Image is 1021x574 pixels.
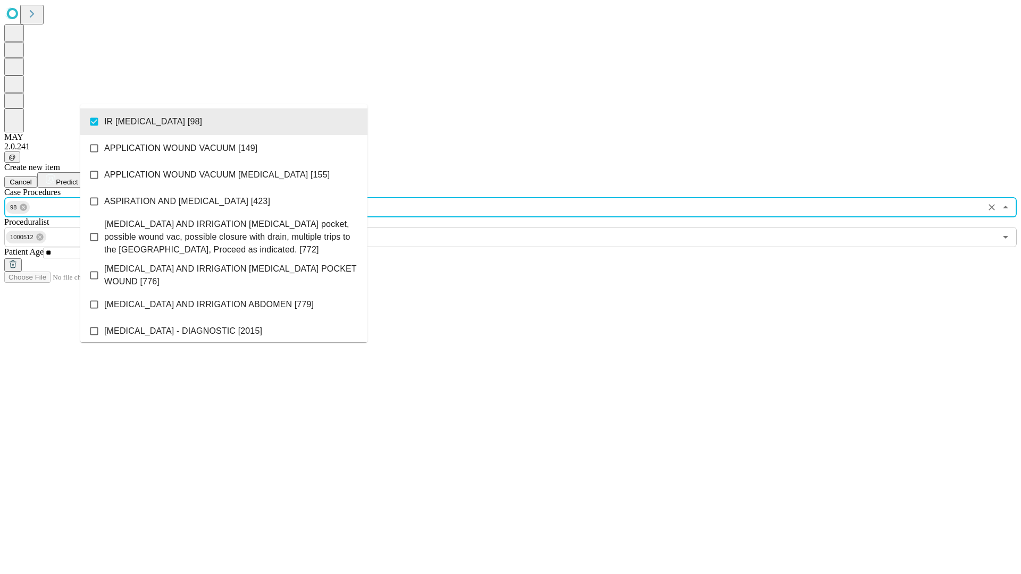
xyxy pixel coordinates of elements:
[9,153,16,161] span: @
[104,263,359,288] span: [MEDICAL_DATA] AND IRRIGATION [MEDICAL_DATA] POCKET WOUND [776]
[104,218,359,256] span: [MEDICAL_DATA] AND IRRIGATION [MEDICAL_DATA] pocket, possible wound vac, possible closure with dr...
[104,115,202,128] span: IR [MEDICAL_DATA] [98]
[4,151,20,163] button: @
[104,195,270,208] span: ASPIRATION AND [MEDICAL_DATA] [423]
[998,200,1013,215] button: Close
[6,201,30,214] div: 98
[104,168,330,181] span: APPLICATION WOUND VACUUM [MEDICAL_DATA] [155]
[4,163,60,172] span: Create new item
[984,200,999,215] button: Clear
[4,217,49,226] span: Proceduralist
[6,201,21,214] span: 98
[998,230,1013,244] button: Open
[4,176,37,188] button: Cancel
[6,231,38,243] span: 1000512
[6,231,46,243] div: 1000512
[104,298,314,311] span: [MEDICAL_DATA] AND IRRIGATION ABDOMEN [779]
[10,178,32,186] span: Cancel
[4,132,1017,142] div: MAY
[4,142,1017,151] div: 2.0.241
[104,325,262,337] span: [MEDICAL_DATA] - DIAGNOSTIC [2015]
[56,178,78,186] span: Predict
[104,142,257,155] span: APPLICATION WOUND VACUUM [149]
[4,247,44,256] span: Patient Age
[4,188,61,197] span: Scheduled Procedure
[37,172,86,188] button: Predict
